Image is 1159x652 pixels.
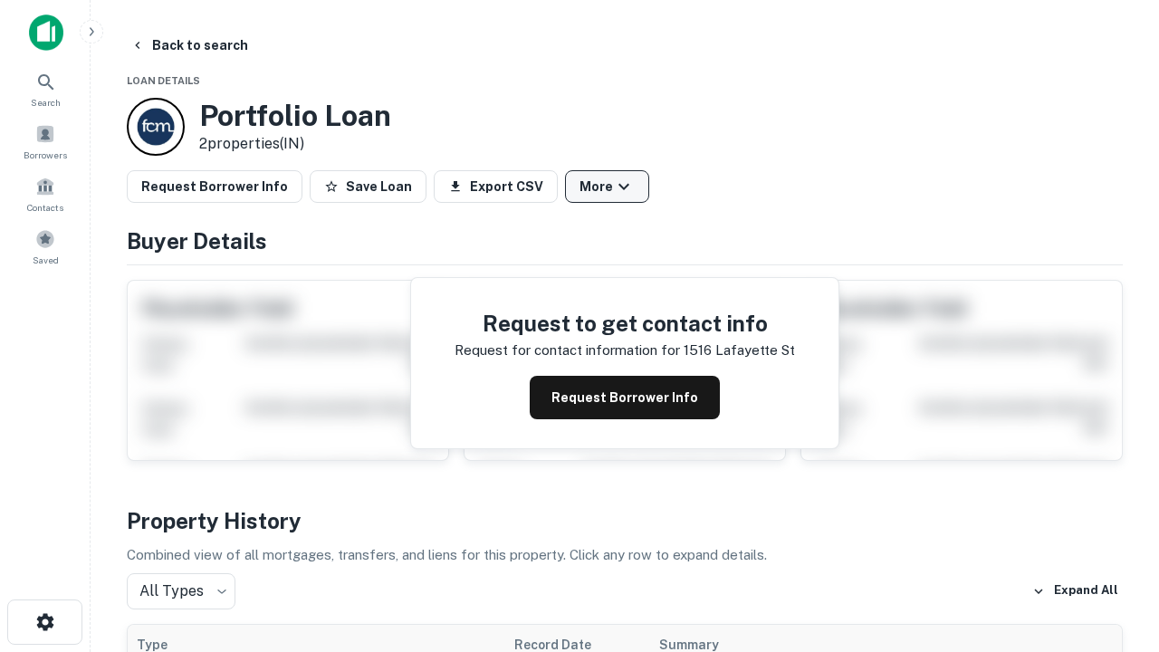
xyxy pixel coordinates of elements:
button: Save Loan [310,170,426,203]
span: Loan Details [127,75,200,86]
p: Request for contact information for [455,340,680,361]
button: Export CSV [434,170,558,203]
div: All Types [127,573,235,609]
a: Search [5,64,85,113]
button: Back to search [123,29,255,62]
button: Expand All [1028,578,1123,605]
p: 1516 lafayette st [684,340,795,361]
h4: Property History [127,504,1123,537]
a: Contacts [5,169,85,218]
img: capitalize-icon.png [29,14,63,51]
button: Request Borrower Info [530,376,720,419]
span: Saved [33,253,59,267]
h4: Request to get contact info [455,307,795,340]
a: Saved [5,222,85,271]
h4: Buyer Details [127,225,1123,257]
button: More [565,170,649,203]
p: 2 properties (IN) [199,133,391,155]
p: Combined view of all mortgages, transfers, and liens for this property. Click any row to expand d... [127,544,1123,566]
span: Contacts [27,200,63,215]
iframe: Chat Widget [1068,507,1159,594]
h3: Portfolio Loan [199,99,391,133]
span: Borrowers [24,148,67,162]
span: Search [31,95,61,110]
a: Borrowers [5,117,85,166]
button: Request Borrower Info [127,170,302,203]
